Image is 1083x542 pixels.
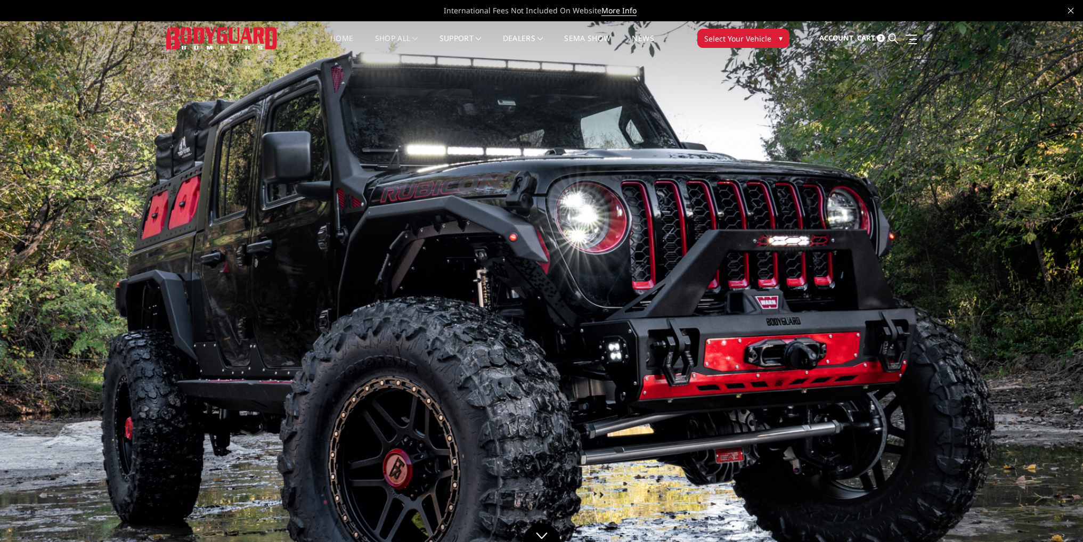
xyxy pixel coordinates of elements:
a: Cart 3 [857,24,885,53]
button: Select Your Vehicle [697,29,789,48]
a: #TeamBodyguard Gear [369,162,483,182]
iframe: Chat Widget [1030,491,1083,542]
button: 1 of 5 [1034,285,1045,302]
button: 5 of 5 [1034,354,1045,371]
a: Accessories [369,142,483,162]
a: Employees [369,223,483,243]
a: Click to Down [523,523,560,542]
a: Bronco [369,61,483,81]
img: BODYGUARD BUMPERS [166,27,278,49]
span: Select Your Vehicle [704,33,771,44]
a: Truck [369,81,483,101]
a: Home [330,35,353,55]
a: Account [819,24,853,53]
a: Employee [369,182,483,202]
span: Account [819,33,853,43]
button: 4 of 5 [1034,336,1045,354]
a: More Info [601,5,637,16]
span: 3 [877,34,885,42]
a: News [632,35,654,55]
a: Support [439,35,482,55]
a: SEMA Show [564,35,610,55]
span: ▾ [779,32,783,44]
a: Dealer Promotional Items [369,202,483,223]
a: Replacement Parts [369,121,483,142]
a: Dealers [503,35,543,55]
span: Cart [857,33,875,43]
a: shop all [375,35,418,55]
a: Jeep [369,101,483,121]
button: 3 of 5 [1034,319,1045,336]
button: 2 of 5 [1034,302,1045,319]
